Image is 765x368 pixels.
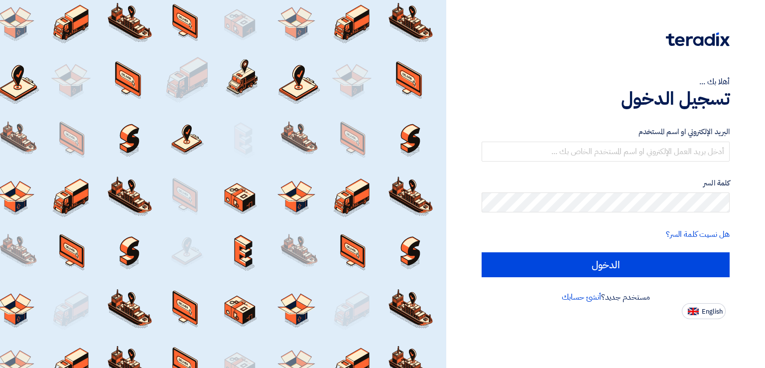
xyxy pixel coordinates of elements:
[482,178,730,189] label: كلمة السر
[702,308,723,315] span: English
[482,88,730,110] h1: تسجيل الدخول
[482,252,730,277] input: الدخول
[682,303,726,319] button: English
[482,76,730,88] div: أهلا بك ...
[482,142,730,162] input: أدخل بريد العمل الإلكتروني او اسم المستخدم الخاص بك ...
[688,308,699,315] img: en-US.png
[482,126,730,138] label: البريد الإلكتروني او اسم المستخدم
[666,32,730,46] img: Teradix logo
[666,228,730,240] a: هل نسيت كلمة السر؟
[482,291,730,303] div: مستخدم جديد؟
[562,291,601,303] a: أنشئ حسابك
